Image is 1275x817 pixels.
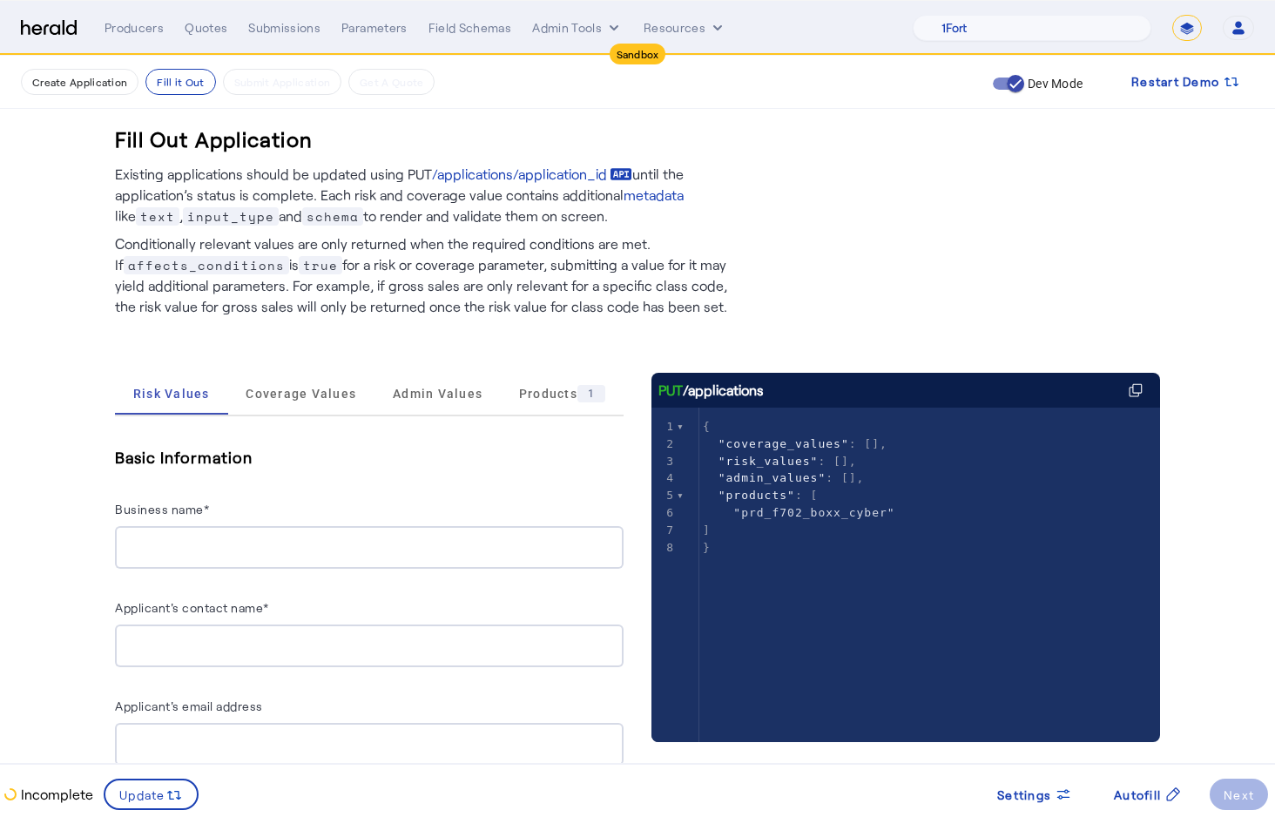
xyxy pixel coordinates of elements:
[246,388,356,400] span: Coverage Values
[115,444,624,470] h5: Basic Information
[17,784,93,805] p: Incomplete
[718,455,819,468] span: "risk_values"
[658,380,764,401] div: /applications
[703,541,711,554] span: }
[610,44,666,64] div: Sandbox
[651,539,677,557] div: 8
[651,436,677,453] div: 2
[348,69,435,95] button: Get A Quote
[21,20,77,37] img: Herald Logo
[428,19,512,37] div: Field Schemas
[651,418,677,436] div: 1
[105,19,164,37] div: Producers
[119,786,165,804] span: Update
[104,779,199,810] button: Update
[115,164,742,226] p: Existing applications should be updated using PUT until the application’s status is complete. Eac...
[115,125,313,153] h3: Fill Out Application
[718,437,849,450] span: "coverage_values"
[341,19,408,37] div: Parameters
[651,522,677,539] div: 7
[145,69,215,95] button: Fill it Out
[185,19,227,37] div: Quotes
[703,489,819,502] span: : [
[136,207,179,226] span: text
[124,256,289,274] span: affects_conditions
[703,437,887,450] span: : [],
[183,207,279,226] span: input_type
[1114,786,1161,804] span: Autofill
[1024,75,1083,92] label: Dev Mode
[658,380,683,401] span: PUT
[223,69,341,95] button: Submit Application
[703,455,857,468] span: : [],
[1100,779,1196,810] button: Autofill
[302,207,363,226] span: schema
[393,388,482,400] span: Admin Values
[644,19,726,37] button: Resources dropdown menu
[115,226,742,317] p: Conditionally relevant values are only returned when the required conditions are met. If is for a...
[1131,71,1219,92] span: Restart Demo
[703,471,864,484] span: : [],
[718,471,826,484] span: "admin_values"
[703,420,711,433] span: {
[997,786,1051,804] span: Settings
[651,453,677,470] div: 3
[21,69,138,95] button: Create Application
[299,256,342,274] span: true
[651,469,677,487] div: 4
[624,185,684,206] a: metadata
[115,502,209,517] label: Business name*
[1117,66,1254,98] button: Restart Demo
[115,699,263,713] label: Applicant's email address
[432,164,632,185] a: /applications/application_id
[651,487,677,504] div: 5
[718,489,795,502] span: "products"
[248,19,320,37] div: Submissions
[733,506,894,519] span: "prd_f702_boxx_cyber"
[703,523,711,537] span: ]
[983,779,1086,810] button: Settings
[519,385,605,402] span: Products
[133,388,210,400] span: Risk Values
[651,504,677,522] div: 6
[532,19,623,37] button: internal dropdown menu
[115,600,269,615] label: Applicant's contact name*
[577,385,605,402] div: 1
